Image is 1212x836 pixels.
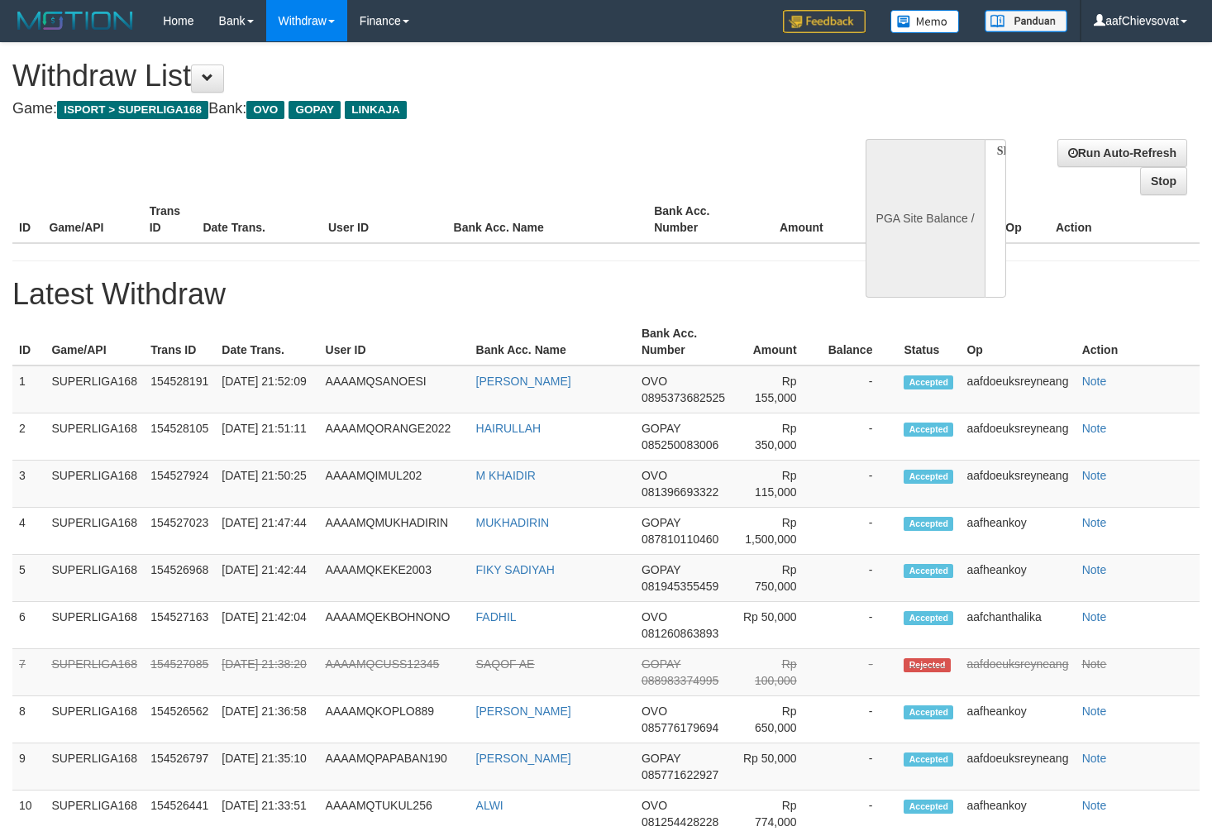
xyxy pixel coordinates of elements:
th: Bank Acc. Number [635,318,732,365]
td: 154527023 [144,508,215,555]
span: Accepted [904,800,953,814]
span: OVO [642,705,667,718]
td: [DATE] 21:42:44 [215,555,318,602]
span: Rejected [904,658,950,672]
td: Rp 50,000 [732,743,821,791]
td: - [822,365,898,413]
td: 8 [12,696,45,743]
a: FADHIL [476,610,517,623]
td: aafdoeuksreyneang [960,461,1075,508]
span: Accepted [904,470,953,484]
th: Action [1049,196,1200,243]
td: Rp 50,000 [732,602,821,649]
th: Trans ID [144,318,215,365]
span: OVO [642,469,667,482]
a: MUKHADIRIN [476,516,550,529]
h1: Latest Withdraw [12,278,1200,311]
td: [DATE] 21:51:11 [215,413,318,461]
img: MOTION_logo.png [12,8,138,33]
td: aafdoeuksreyneang [960,743,1075,791]
td: [DATE] 21:42:04 [215,602,318,649]
td: AAAAMQPAPABAN190 [319,743,470,791]
span: GOPAY [642,422,680,435]
span: 085776179694 [642,721,718,734]
td: AAAAMQIMUL202 [319,461,470,508]
td: 154527924 [144,461,215,508]
td: 154527085 [144,649,215,696]
td: - [822,555,898,602]
span: Accepted [904,752,953,767]
a: Note [1082,610,1107,623]
span: GOPAY [642,752,680,765]
span: 085250083006 [642,438,718,451]
td: [DATE] 21:52:09 [215,365,318,413]
span: 081260863893 [642,627,718,640]
h1: Withdraw List [12,60,791,93]
td: aafheankoy [960,508,1075,555]
a: Note [1082,375,1107,388]
span: 088983374995 [642,674,718,687]
a: [PERSON_NAME] [476,705,571,718]
td: - [822,461,898,508]
a: Note [1082,516,1107,529]
th: User ID [322,196,447,243]
td: Rp 100,000 [732,649,821,696]
h4: Game: Bank: [12,101,791,117]
td: 3 [12,461,45,508]
th: Op [960,318,1075,365]
td: 154526797 [144,743,215,791]
td: - [822,413,898,461]
th: Op [999,196,1049,243]
td: 6 [12,602,45,649]
th: Trans ID [143,196,197,243]
span: Accepted [904,517,953,531]
th: Bank Acc. Name [447,196,648,243]
td: AAAAMQKOPLO889 [319,696,470,743]
td: SUPERLIGA168 [45,555,144,602]
td: 154526562 [144,696,215,743]
td: SUPERLIGA168 [45,508,144,555]
span: GOPAY [642,563,680,576]
td: Rp 155,000 [732,365,821,413]
a: SAQOF AE [476,657,535,671]
td: SUPERLIGA168 [45,696,144,743]
th: ID [12,318,45,365]
a: FIKY SADIYAH [476,563,555,576]
th: Game/API [42,196,142,243]
td: AAAAMQORANGE2022 [319,413,470,461]
a: Note [1082,799,1107,812]
td: 9 [12,743,45,791]
span: 087810110460 [642,533,718,546]
td: 2 [12,413,45,461]
img: Button%20Memo.svg [890,10,960,33]
td: - [822,602,898,649]
td: SUPERLIGA168 [45,461,144,508]
th: ID [12,196,42,243]
td: AAAAMQCUSS12345 [319,649,470,696]
td: aafheankoy [960,696,1075,743]
a: [PERSON_NAME] [476,752,571,765]
img: panduan.png [985,10,1067,32]
td: AAAAMQMUKHADIRIN [319,508,470,555]
span: Accepted [904,705,953,719]
td: 1 [12,365,45,413]
span: Accepted [904,564,953,578]
td: AAAAMQSANOESI [319,365,470,413]
span: 081945355459 [642,580,718,593]
th: Amount [732,318,821,365]
span: 081396693322 [642,485,718,499]
span: 085771622927 [642,768,718,781]
td: 7 [12,649,45,696]
td: [DATE] 21:47:44 [215,508,318,555]
img: Feedback.jpg [783,10,866,33]
td: - [822,508,898,555]
a: Note [1082,422,1107,435]
td: AAAAMQEKBOHNONO [319,602,470,649]
td: 154526968 [144,555,215,602]
span: GOPAY [642,516,680,529]
td: 154528191 [144,365,215,413]
td: SUPERLIGA168 [45,413,144,461]
th: Balance [848,196,940,243]
td: - [822,743,898,791]
span: Accepted [904,375,953,389]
